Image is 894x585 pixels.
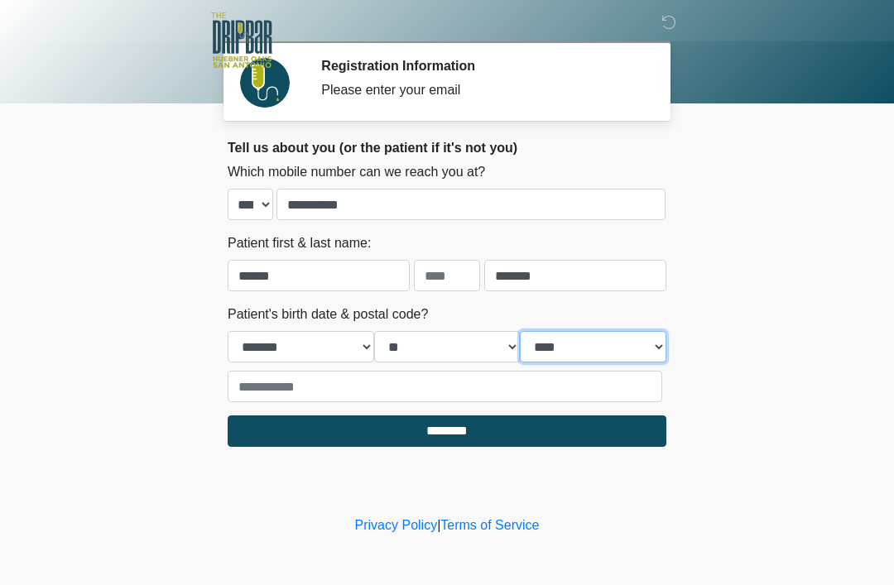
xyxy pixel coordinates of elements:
label: Patient's birth date & postal code? [228,304,428,324]
h2: Tell us about you (or the patient if it's not you) [228,140,666,156]
label: Patient first & last name: [228,233,371,253]
label: Which mobile number can we reach you at? [228,162,485,182]
img: Agent Avatar [240,58,290,108]
a: Privacy Policy [355,518,438,532]
a: | [437,518,440,532]
a: Terms of Service [440,518,539,532]
div: Please enter your email [321,80,642,100]
img: The DRIPBaR - The Strand at Huebner Oaks Logo [211,12,272,68]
